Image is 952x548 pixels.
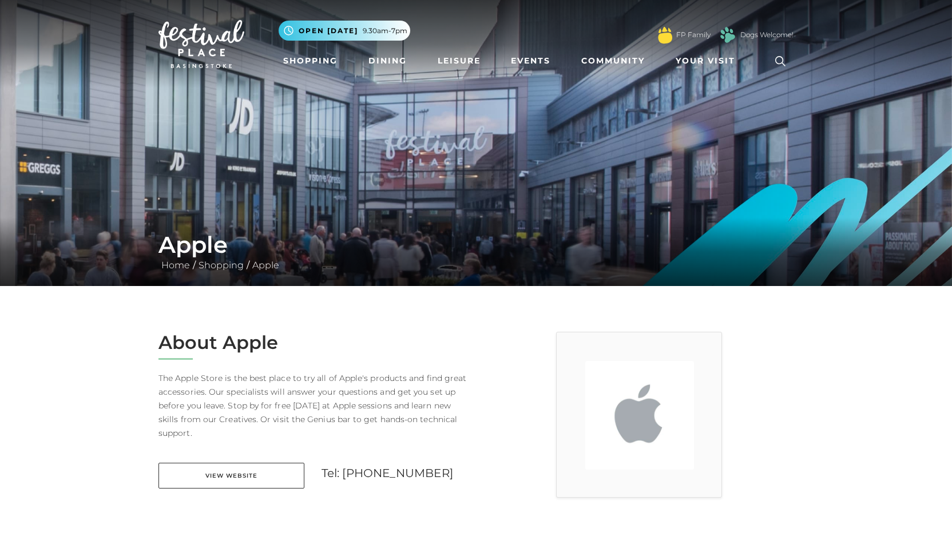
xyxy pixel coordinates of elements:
[364,50,411,72] a: Dining
[676,30,711,40] a: FP Family
[676,55,735,67] span: Your Visit
[158,20,244,68] img: Festival Place Logo
[433,50,485,72] a: Leisure
[363,26,407,36] span: 9.30am-7pm
[740,30,794,40] a: Dogs Welcome!
[322,466,453,480] a: Tel: [PHONE_NUMBER]
[158,231,794,259] h1: Apple
[158,371,467,440] p: The Apple Store is the best place to try all of Apple's products and find great accessories. Our ...
[299,26,358,36] span: Open [DATE]
[279,21,410,41] button: Open [DATE] 9.30am-7pm
[158,463,304,489] a: View Website
[158,260,193,271] a: Home
[196,260,247,271] a: Shopping
[158,332,467,354] h2: About Apple
[279,50,342,72] a: Shopping
[249,260,282,271] a: Apple
[671,50,745,72] a: Your Visit
[506,50,555,72] a: Events
[577,50,649,72] a: Community
[150,231,802,272] div: / /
